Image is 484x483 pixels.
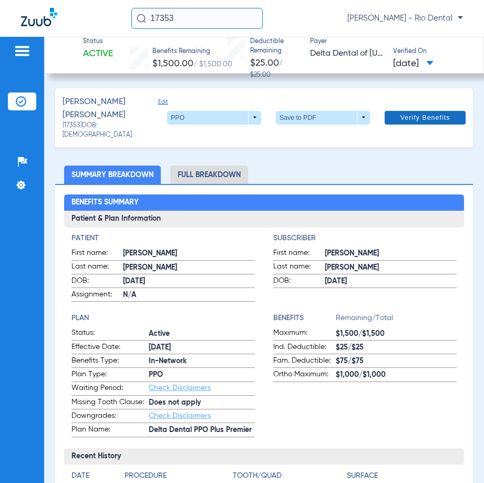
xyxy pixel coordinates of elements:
h4: Benefits [273,313,336,324]
app-breakdown-title: Benefits [273,313,336,327]
button: PPO [167,111,261,125]
span: Last name: [71,261,123,274]
span: Active [149,328,255,340]
span: [PERSON_NAME] - Rio Dental [347,13,463,24]
span: Fam. Deductible: [273,355,336,368]
span: First name: [273,248,325,260]
h4: Tooth/Quad [233,470,343,481]
span: Does not apply [149,397,255,408]
span: Verified On [393,47,467,57]
span: (17353) DOB: [DEMOGRAPHIC_DATA] [63,121,167,140]
span: $1,500/$1,500 [336,328,457,340]
span: Missing Tooth Clause: [71,397,149,409]
span: Plan Type: [71,369,149,382]
a: Check Disclaimers [149,412,211,419]
h3: Patient & Plan Information [64,211,464,228]
span: Payer [310,37,384,47]
span: $25.00 [250,58,279,68]
span: $1,000/$1,000 [336,369,457,381]
span: First name: [71,248,123,260]
span: Status: [71,327,149,340]
span: [PERSON_NAME] [PERSON_NAME] [63,96,145,121]
h4: Procedure [125,470,229,481]
span: Ind. Deductible: [273,342,336,354]
span: [PERSON_NAME] [123,248,255,259]
span: Ortho Maximum: [273,369,336,382]
span: [PERSON_NAME] [123,262,255,273]
span: Active [83,47,113,60]
span: [DATE] [393,57,434,70]
img: Search Icon [137,14,146,23]
img: hamburger-icon [14,45,30,57]
span: Downgrades: [71,410,149,423]
a: Check Disclaimers [149,384,211,392]
span: Benefits Type: [71,355,149,368]
span: Status [83,37,113,47]
span: Last name: [273,261,325,274]
span: N/A [123,290,255,301]
span: Waiting Period: [71,383,149,395]
span: [DATE] [325,276,457,287]
h4: Patient [71,233,255,244]
span: Verify Benefits [400,114,450,122]
h4: Plan [71,313,255,324]
input: Search for patients [131,8,263,29]
span: $25/$25 [336,342,457,353]
h4: Date [71,470,116,481]
button: Verify Benefits [385,111,466,125]
span: Benefits Remaining [152,47,232,57]
span: / $1,500.00 [193,60,232,68]
span: Delta Dental PPO Plus Premier [149,425,255,436]
span: [DATE] [149,342,255,353]
h4: Surface [347,470,457,481]
span: In-Network [149,356,255,367]
button: Save to PDF [276,111,370,125]
span: Remaining/Total [336,313,457,327]
li: Full Breakdown [170,166,248,184]
h2: Benefits Summary [64,194,464,211]
span: DOB: [273,275,325,288]
span: PPO [149,369,255,381]
span: [DATE] [123,276,255,287]
span: DOB: [71,275,123,288]
img: Zuub Logo [21,8,57,26]
span: Edit [158,98,168,121]
span: Deductible Remaining [250,37,301,56]
span: Assignment: [71,289,123,302]
span: [PERSON_NAME] [325,248,457,259]
span: Maximum: [273,327,336,340]
h3: Recent History [64,448,464,465]
li: Summary Breakdown [64,166,161,184]
h4: Subscriber [273,233,457,244]
span: Plan Name: [71,424,149,437]
span: Effective Date: [71,342,149,354]
span: $75/$75 [336,356,457,367]
span: [PERSON_NAME] [325,262,457,273]
span: Delta Dental of [US_STATE] [310,47,384,60]
span: $1,500.00 [152,59,193,68]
